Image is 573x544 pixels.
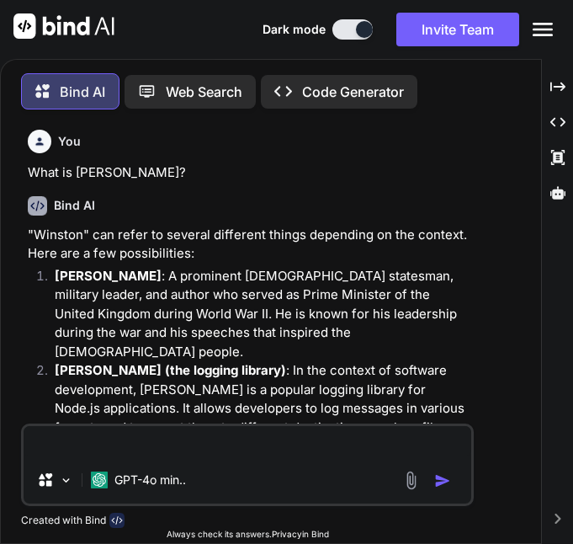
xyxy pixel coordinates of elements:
p: GPT-4o min.. [114,472,186,488]
p: : In the context of software development, [PERSON_NAME] is a popular logging library for Node.js ... [55,361,470,456]
img: Bind AI [13,13,114,39]
img: attachment [401,471,421,490]
p: Always check its answers. in Bind [21,528,474,541]
img: icon [434,472,451,489]
h6: You [58,133,81,150]
span: Privacy [272,529,302,539]
p: Created with Bind [21,514,106,527]
img: bind-logo [109,513,125,528]
img: GPT-4o mini [91,472,108,488]
img: Pick Models [59,473,73,488]
span: Dark mode [263,21,326,38]
p: Bind AI [60,82,105,102]
p: Code Generator [302,82,404,102]
h6: Bind AI [54,197,95,214]
p: Web Search [166,82,242,102]
p: : A prominent [DEMOGRAPHIC_DATA] statesman, military leader, and author who served as Prime Minis... [55,267,470,362]
button: Invite Team [396,13,519,46]
strong: [PERSON_NAME] [55,268,162,284]
p: What is [PERSON_NAME]? [28,163,470,183]
strong: [PERSON_NAME] (the logging library) [55,362,286,378]
p: "Winston" can refer to several different things depending on the context. Here are a few possibil... [28,226,470,264]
